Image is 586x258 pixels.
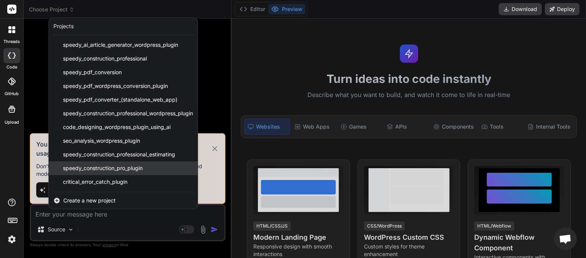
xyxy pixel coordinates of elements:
span: speedy_pdf_converter_(standalone_web_app) [63,96,177,104]
span: speedy_construction_professional_estimating [63,151,175,158]
span: speedy_ai_article_generator_wordpress_plugin [63,41,178,49]
span: critical_error_catch_plugin [63,178,127,186]
label: code [6,64,17,70]
span: speedy_construction_professional_wordpress_plugin [63,110,193,117]
span: speedy_pdf_wordpress_conversion_plugin [63,82,168,90]
label: GitHub [5,91,19,97]
span: seo_analysis_wordpress_plugin [63,137,140,145]
label: threads [3,38,20,45]
span: speedy_construction_professional [63,55,147,62]
span: speedy_pdf_conversion [63,68,122,76]
span: Create a new project [63,197,116,204]
span: code_designing_wordpress_plugin_using_ai [63,123,171,131]
div: Projects [53,22,74,30]
a: Open chat [554,228,577,250]
span: speedy_construction_pro_plugin [63,164,143,172]
img: settings [5,233,18,246]
label: Upload [5,119,19,126]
